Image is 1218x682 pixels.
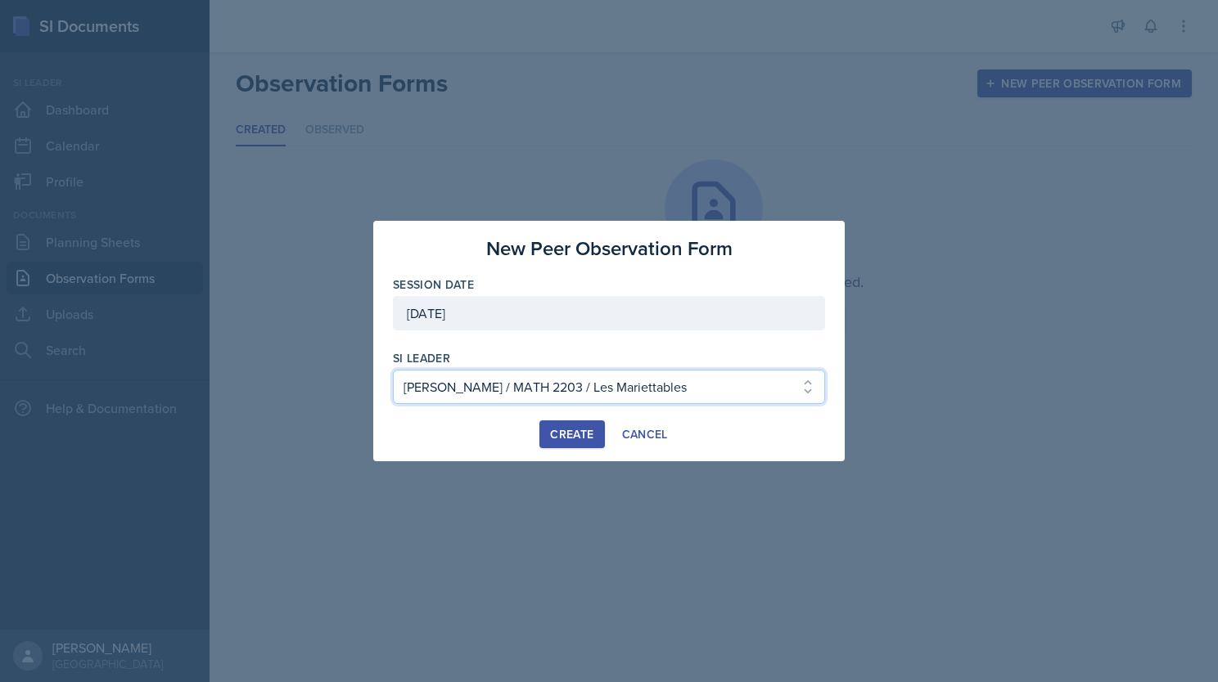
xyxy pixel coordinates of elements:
h3: New Peer Observation Form [486,234,733,263]
button: Create [539,420,604,448]
button: Cancel [611,420,679,448]
label: Session Date [393,276,474,293]
div: Cancel [622,428,668,441]
label: si leader [393,350,450,366]
div: Create [550,428,593,441]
